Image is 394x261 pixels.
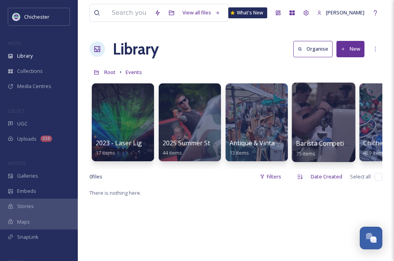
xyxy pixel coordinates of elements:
span: 75 items [296,150,316,157]
span: [PERSON_NAME] [326,9,364,16]
a: Root [104,67,116,77]
span: Embeds [17,187,36,195]
span: 13 items [229,149,249,156]
a: Library [113,37,159,61]
span: Galleries [17,172,38,180]
input: Search your library [108,4,151,21]
span: Uploads [17,135,37,143]
div: 216 [40,136,52,142]
a: [PERSON_NAME] [313,5,368,20]
a: Events [126,67,142,77]
span: MEDIA [8,40,21,46]
a: View all files [179,5,224,20]
a: Barista Competition 202375 items [296,140,372,157]
span: Chichester [24,13,49,20]
div: Filters [256,169,285,184]
button: Open Chat [360,227,382,249]
a: 2025 Summer Street Party44 items [163,139,239,156]
a: What's New [228,7,267,18]
span: UGC [17,120,28,127]
span: Stories [17,203,34,210]
span: SnapLink [17,233,39,241]
span: Events [126,69,142,76]
button: Organise [293,41,333,57]
a: 2023 - Laser Light Show17 items [96,139,166,156]
img: Logo_of_Chichester_District_Council.png [12,13,20,21]
span: WIDGETS [8,160,26,166]
div: Date Created [307,169,346,184]
span: 459 items [363,149,385,156]
span: 2023 - Laser Light Show [96,139,166,147]
span: Library [17,52,33,60]
span: Root [104,69,116,76]
span: Media Centres [17,83,51,90]
span: Select all [350,173,371,180]
span: 17 items [96,149,115,156]
span: COLLECT [8,108,25,114]
span: Barista Competition 2023 [296,139,372,148]
span: 2025 Summer Street Party [163,139,239,147]
span: 0 file s [89,173,102,180]
span: There is nothing here. [89,189,141,196]
span: Collections [17,67,43,75]
span: 44 items [163,149,182,156]
span: Maps [17,218,30,226]
a: Antique & Vintage Markets13 items [229,139,308,156]
span: Antique & Vintage Markets [229,139,308,147]
button: New [336,41,364,57]
a: Organise [293,41,336,57]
